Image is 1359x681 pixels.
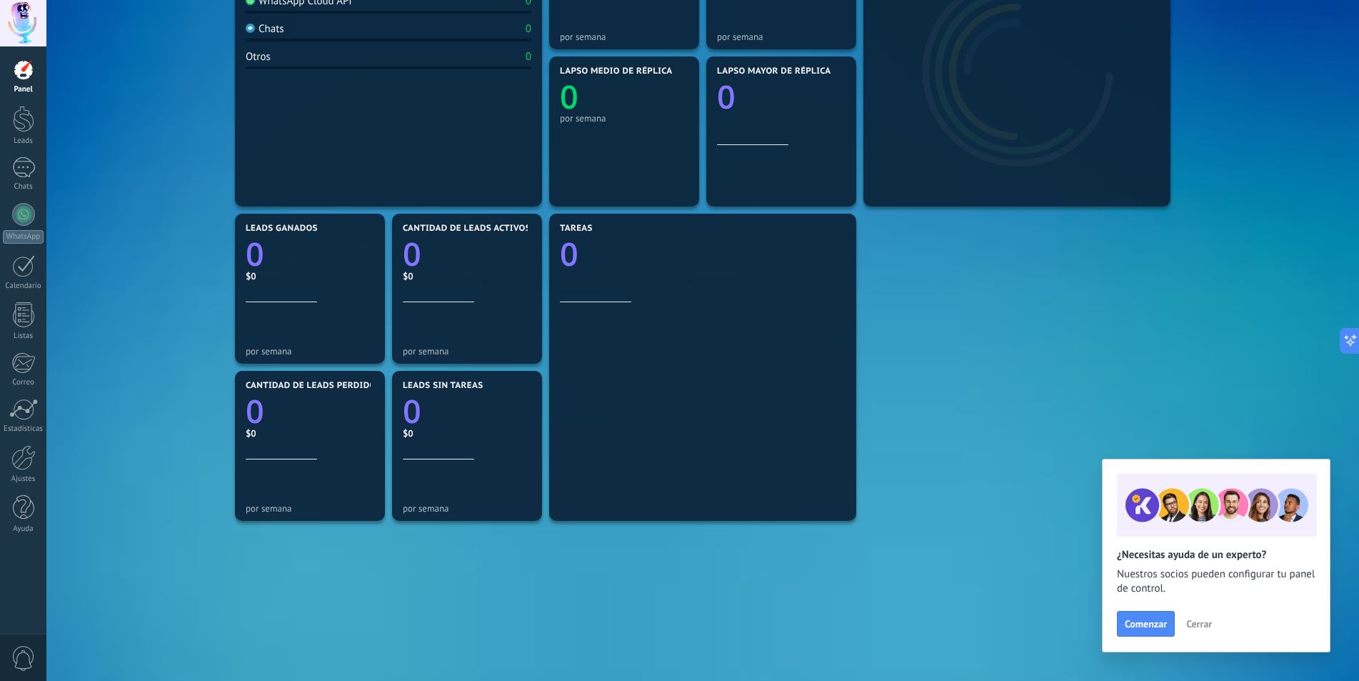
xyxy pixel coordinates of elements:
[403,346,531,357] div: por semana
[246,50,271,64] div: Otros
[526,22,531,36] div: 0
[246,389,374,433] a: 0
[560,66,673,76] span: Lapso medio de réplica
[3,378,44,387] div: Correo
[3,282,44,291] div: Calendario
[1117,567,1315,596] span: Nuestros socios pueden configurar tu panel de control.
[717,75,736,119] text: 0
[403,270,531,282] div: $0
[403,503,531,514] div: por semana
[246,427,374,439] div: $0
[1186,619,1212,629] span: Cerrar
[1117,548,1315,562] h2: ¿Necesitas ayuda de un experto?
[246,381,381,391] span: Cantidad de leads perdidos
[1180,613,1218,635] button: Cerrar
[403,381,483,391] span: Leads sin tareas
[3,424,44,434] div: Estadísticas
[246,232,374,276] a: 0
[403,224,531,234] span: Cantidad de leads activos
[3,85,44,94] div: Panel
[246,270,374,282] div: $0
[1125,619,1167,629] span: Comenzar
[246,224,318,234] span: Leads ganados
[246,503,374,514] div: por semana
[1117,611,1175,637] button: Comenzar
[560,232,578,276] text: 0
[3,332,44,341] div: Listas
[3,230,44,244] div: WhatsApp
[526,50,531,64] div: 0
[403,232,421,276] text: 0
[560,113,688,124] div: por semana
[560,232,846,276] a: 0
[3,136,44,146] div: Leads
[403,232,531,276] a: 0
[717,31,846,42] div: por semana
[3,474,44,484] div: Ajustes
[560,31,688,42] div: por semana
[717,66,831,76] span: Lapso mayor de réplica
[3,525,44,534] div: Ayuda
[403,389,421,433] text: 0
[560,75,578,119] text: 0
[403,427,531,439] div: $0
[246,24,255,33] img: Chats
[3,182,44,192] div: Chats
[246,389,264,433] text: 0
[246,346,374,357] div: por semana
[560,224,593,234] span: Tareas
[403,389,531,433] a: 0
[246,232,264,276] text: 0
[246,22,284,36] div: Chats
